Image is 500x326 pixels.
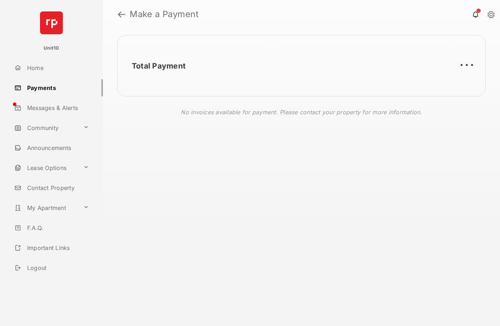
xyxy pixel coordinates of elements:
[181,108,422,116] p: No invoices available for payment. Please contact your property for more information.
[11,239,92,256] a: Important Links
[11,199,80,216] a: My Apartment
[11,159,80,176] a: Lease Options
[11,79,103,96] a: Payments
[11,219,103,236] a: F.A.Q.
[11,99,103,116] a: Messages & Alerts
[44,45,59,52] p: Unit10
[132,61,186,70] h2: Total Payment
[11,259,103,276] a: Logout
[11,59,103,76] a: Home
[40,11,63,34] img: svg+xml;base64,PHN2ZyB4bWxucz0iaHR0cDovL3d3dy53My5vcmcvMjAwMC9zdmciIHdpZHRoPSI2NCIgaGVpZ2h0PSI2NC...
[130,10,199,19] strong: Make a Payment
[11,179,103,196] a: Contact Property
[11,119,80,136] a: Community
[11,139,103,156] a: Announcements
